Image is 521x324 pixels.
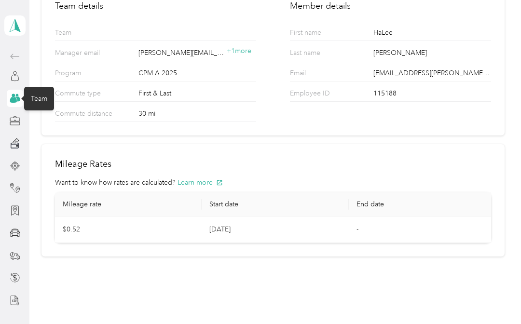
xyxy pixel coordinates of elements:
[24,87,54,110] div: Team
[138,68,256,81] div: CPM A 2025
[373,48,491,61] div: [PERSON_NAME]
[349,216,496,243] td: -
[55,192,202,216] th: Mileage rate
[227,47,251,55] span: + 1 more
[290,88,364,101] p: Employee ID
[55,68,129,81] p: Program
[55,108,129,121] p: Commute distance
[55,48,129,61] p: Manager email
[55,216,202,243] td: $0.52
[138,88,256,101] div: First & Last
[290,27,364,40] p: First name
[202,216,349,243] td: [DATE]
[138,48,226,58] span: [PERSON_NAME][EMAIL_ADDRESS][PERSON_NAME][DOMAIN_NAME]
[55,27,129,40] p: Team
[349,192,496,216] th: End date
[467,270,521,324] iframe: Everlance-gr Chat Button Frame
[373,27,491,40] div: HaLee
[290,68,364,81] p: Email
[290,48,364,61] p: Last name
[55,158,491,171] h2: Mileage Rates
[55,88,129,101] p: Commute type
[178,177,223,188] button: Learn more
[138,108,256,121] div: 30 mi
[373,88,491,101] div: 115188
[373,68,491,81] div: [EMAIL_ADDRESS][PERSON_NAME][DOMAIN_NAME]
[55,177,491,188] div: Want to know how rates are calculated?
[202,192,349,216] th: Start date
